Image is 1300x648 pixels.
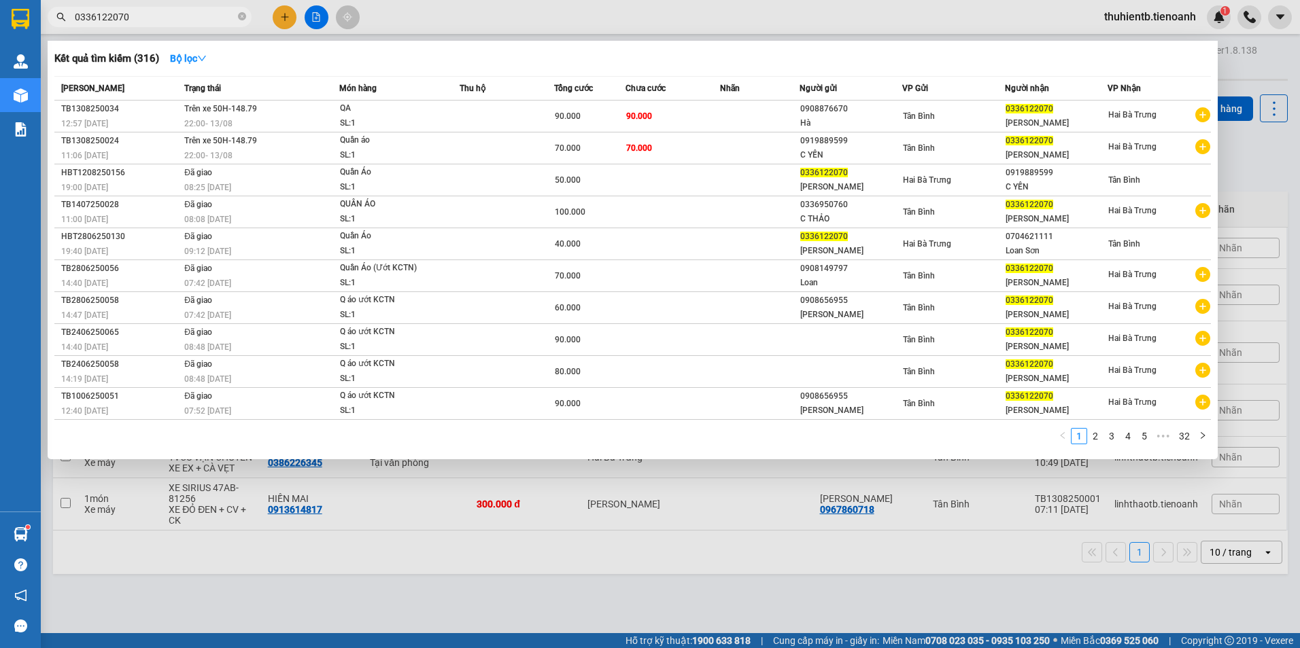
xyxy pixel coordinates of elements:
[555,175,581,185] span: 50.000
[1006,212,1107,226] div: [PERSON_NAME]
[339,84,377,93] span: Món hàng
[184,295,212,305] span: Đã giao
[61,84,124,93] span: [PERSON_NAME]
[61,278,108,288] span: 14:40 [DATE]
[184,310,231,320] span: 07:42 [DATE]
[184,104,257,113] span: Trên xe 50H-148.79
[1195,107,1210,122] span: plus-circle
[460,84,485,93] span: Thu hộ
[1195,139,1210,154] span: plus-circle
[1071,428,1087,444] li: 1
[1108,365,1157,375] span: Hai Bà Trưng
[184,84,221,93] span: Trạng thái
[14,558,27,571] span: question-circle
[903,175,951,185] span: Hai Bà Trưng
[1006,372,1107,386] div: [PERSON_NAME]
[340,229,442,244] div: Quần Áo
[800,389,902,403] div: 0908656955
[184,359,212,369] span: Đã giao
[1005,84,1049,93] span: Người nhận
[184,119,233,128] span: 22:00 - 13/08
[1120,428,1136,444] li: 4
[340,325,442,340] div: Q áo ướt KCTN
[626,84,666,93] span: Chưa cước
[340,308,442,323] div: SL: 1
[1006,295,1053,305] span: 0336122070
[61,406,108,416] span: 12:40 [DATE]
[800,168,848,177] span: 0336122070
[1006,244,1107,258] div: Loan Sơn
[1006,264,1053,273] span: 0336122070
[1108,397,1157,407] span: Hai Bà Trưng
[800,262,902,276] div: 0908149797
[1006,148,1107,162] div: [PERSON_NAME]
[1175,429,1194,444] a: 32
[61,389,180,403] div: TB1006250051
[1195,203,1210,218] span: plus-circle
[14,527,28,541] img: warehouse-icon
[184,215,231,224] span: 08:08 [DATE]
[61,357,180,372] div: TB2406250058
[1199,431,1207,439] span: right
[61,342,108,352] span: 14:40 [DATE]
[14,88,28,103] img: warehouse-icon
[1108,206,1157,215] span: Hai Bà Trưng
[197,54,207,63] span: down
[61,230,180,244] div: HBT2806250130
[1195,395,1210,410] span: plus-circle
[903,239,951,249] span: Hai Bà Trưng
[184,278,231,288] span: 07:42 [DATE]
[340,261,442,276] div: Quần Áo (Ướt KCTN)
[800,212,902,226] div: C THẢO
[626,143,652,153] span: 70.000
[184,232,212,241] span: Đã giao
[14,122,28,137] img: solution-icon
[903,271,935,281] span: Tân Bình
[1108,334,1157,343] span: Hai Bà Trưng
[184,200,212,209] span: Đã giao
[184,391,212,401] span: Đã giao
[159,48,218,69] button: Bộ lọcdown
[903,111,935,121] span: Tân Bình
[800,148,902,162] div: C YẾN
[340,212,442,227] div: SL: 1
[61,215,108,224] span: 11:00 [DATE]
[61,134,180,148] div: TB1308250024
[1152,428,1174,444] li: Next 5 Pages
[14,54,28,69] img: warehouse-icon
[26,525,30,529] sup: 1
[14,619,27,632] span: message
[14,589,27,602] span: notification
[184,264,212,273] span: Đã giao
[1006,276,1107,290] div: [PERSON_NAME]
[903,335,935,344] span: Tân Bình
[1006,359,1053,369] span: 0336122070
[61,166,180,180] div: HBT1208250156
[340,244,442,259] div: SL: 1
[800,232,848,241] span: 0336122070
[1006,327,1053,337] span: 0336122070
[56,12,66,22] span: search
[1108,175,1140,185] span: Tân Bình
[1006,166,1107,180] div: 0919889599
[800,84,837,93] span: Người gửi
[1108,110,1157,120] span: Hai Bà Trưng
[555,335,581,344] span: 90.000
[1087,428,1104,444] li: 2
[184,327,212,337] span: Đã giao
[1108,84,1141,93] span: VP Nhận
[555,239,581,249] span: 40.000
[1121,429,1135,444] a: 4
[800,403,902,418] div: [PERSON_NAME]
[555,399,581,408] span: 90.000
[1055,428,1071,444] button: left
[1137,429,1152,444] a: 5
[903,207,935,217] span: Tân Bình
[1152,428,1174,444] span: •••
[1006,104,1053,113] span: 0336122070
[1006,200,1053,209] span: 0336122070
[184,168,212,177] span: Đã giao
[800,102,902,116] div: 0908876670
[555,271,581,281] span: 70.000
[1006,391,1053,401] span: 0336122070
